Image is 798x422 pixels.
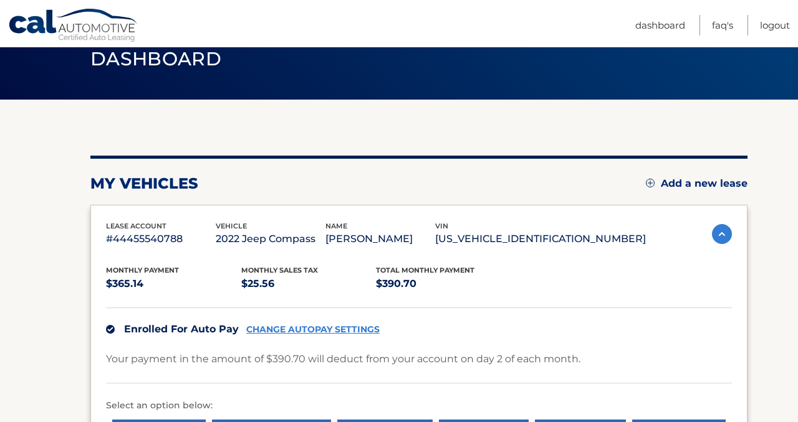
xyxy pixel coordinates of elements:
p: [US_VEHICLE_IDENTIFICATION_NUMBER] [435,230,646,248]
p: $390.70 [376,275,511,293]
p: [PERSON_NAME] [325,230,435,248]
span: name [325,222,347,230]
span: Total Monthly Payment [376,266,474,274]
p: Select an option below: [106,398,732,413]
a: CHANGE AUTOPAY SETTINGS [246,324,380,335]
a: Logout [760,15,790,35]
img: add.svg [646,179,655,187]
h2: my vehicles [90,174,198,193]
span: lease account [106,222,166,230]
img: check.svg [106,325,115,334]
a: Dashboard [635,15,685,35]
p: Your payment in the amount of $390.70 will deduct from your account on day 2 of each month. [106,350,580,368]
p: $25.56 [241,275,377,293]
a: FAQ's [712,15,733,35]
img: accordion-active.svg [712,224,732,244]
p: 2022 Jeep Compass [216,230,325,248]
p: #44455540788 [106,230,216,248]
a: Add a new lease [646,177,748,190]
span: Enrolled For Auto Pay [124,323,239,335]
span: vin [435,222,448,230]
p: $365.14 [106,275,241,293]
span: Monthly sales Tax [241,266,318,274]
a: Cal Automotive [8,8,139,44]
span: Monthly Payment [106,266,179,274]
span: vehicle [216,222,247,230]
span: Dashboard [90,47,221,70]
